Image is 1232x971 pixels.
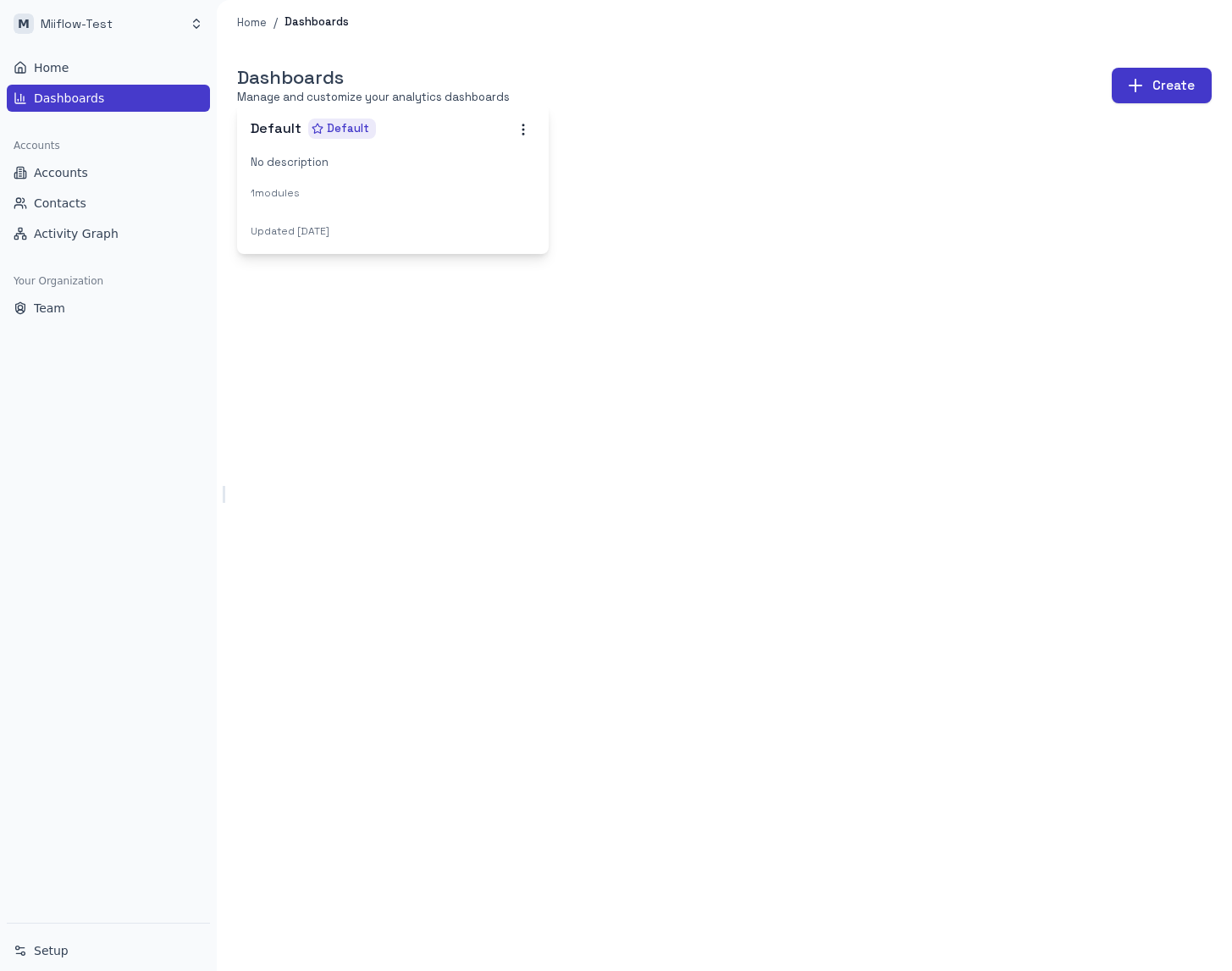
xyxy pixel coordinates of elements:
span: 1 modules [251,185,300,202]
button: MMiiflow-Test [7,7,210,41]
a: Contacts [7,190,210,217]
a: Accounts [7,159,210,186]
div: Accounts [7,132,210,159]
a: Home [7,54,210,81]
h5: Dashboards [237,65,510,90]
button: Toggle Sidebar [217,486,230,503]
div: Default [251,118,301,140]
p: Miiflow-Test [41,15,113,33]
p: Dashboards [285,14,349,30]
li: / [273,14,278,31]
span: Accounts [34,164,88,181]
span: Team [34,300,65,317]
span: Setup [34,942,69,959]
p: Manage and customize your analytics dashboards [237,90,510,106]
a: Setup [7,937,210,964]
button: Create [1112,68,1212,103]
div: Your Organization [7,268,210,295]
span: Default [320,120,376,137]
p: No description [251,155,535,171]
a: Dashboards [7,85,210,112]
span: Dashboards [34,90,104,107]
span: Contacts [34,195,86,212]
span: Home [34,59,69,76]
span: Activity Graph [34,225,119,242]
a: Activity Graph [7,220,210,247]
span: Updated [DATE] [251,223,329,240]
span: M [14,14,34,34]
a: Team [7,295,210,322]
a: Home [237,14,267,31]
